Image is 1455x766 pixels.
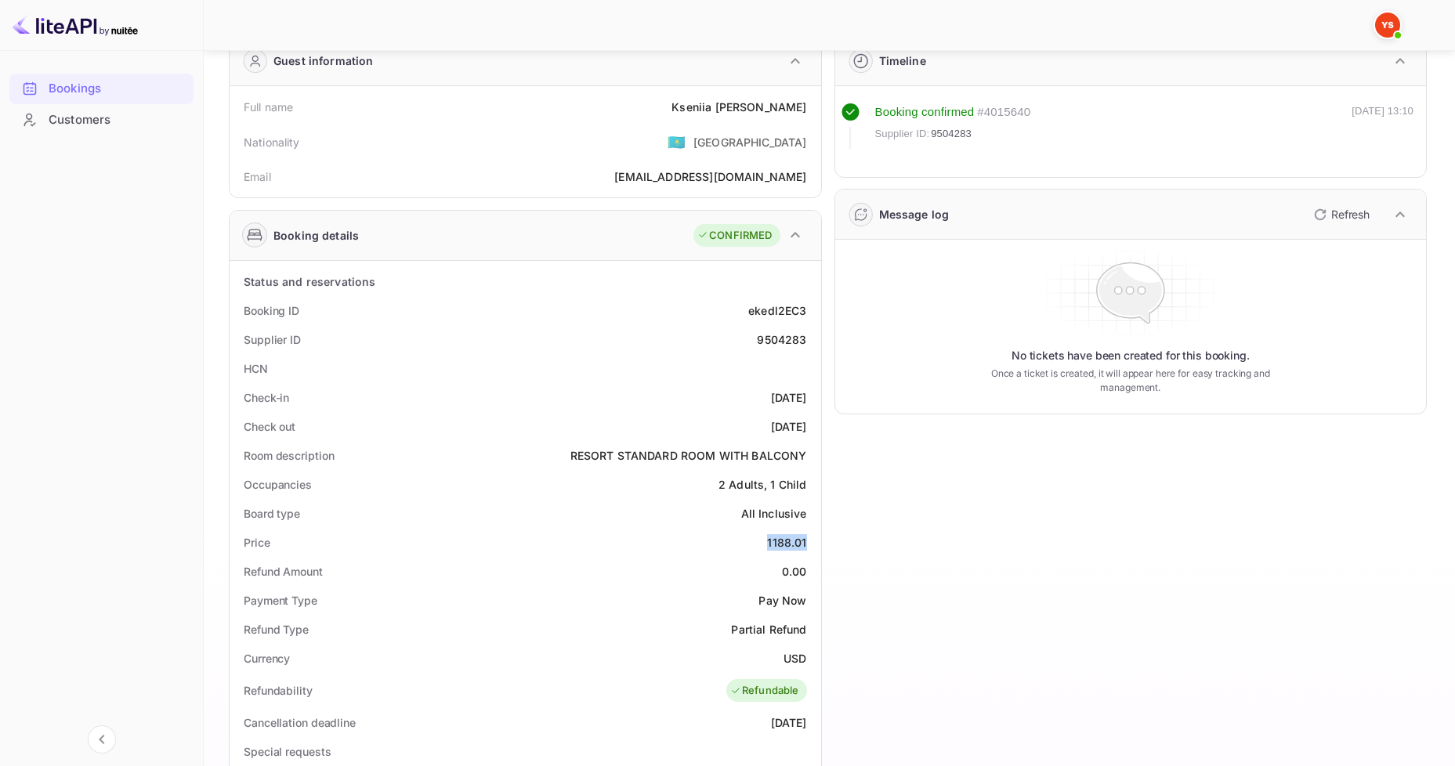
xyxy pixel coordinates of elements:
div: Guest information [273,52,374,69]
div: Status and reservations [244,273,375,290]
div: Customers [9,105,194,135]
div: [EMAIL_ADDRESS][DOMAIN_NAME] [614,168,806,185]
img: LiteAPI logo [13,13,138,38]
div: All Inclusive [741,505,807,522]
div: [GEOGRAPHIC_DATA] [693,134,807,150]
div: Refund Type [244,621,309,638]
span: 9504283 [931,126,972,142]
div: Booking details [273,227,359,244]
div: 0.00 [782,563,807,580]
p: No tickets have been created for this booking. [1012,348,1250,363]
div: Price [244,534,270,551]
div: Check-in [244,389,289,406]
div: Cancellation deadline [244,714,356,731]
p: Refresh [1331,206,1370,222]
div: [DATE] [771,714,807,731]
div: Refund Amount [244,563,323,580]
div: Message log [879,206,950,222]
div: # 4015640 [977,103,1030,121]
div: Special requests [244,743,331,760]
p: Once a ticket is created, it will appear here for easy tracking and management. [972,367,1290,395]
a: Customers [9,105,194,134]
img: Yandex Support [1375,13,1400,38]
span: Supplier ID: [875,126,930,142]
div: Payment Type [244,592,317,609]
div: Occupancies [244,476,312,493]
div: Room description [244,447,334,464]
div: [DATE] [771,418,807,435]
div: Supplier ID [244,331,301,348]
div: [DATE] 13:10 [1352,103,1413,149]
div: Pay Now [758,592,806,609]
div: 1188.01 [767,534,806,551]
div: Nationality [244,134,300,150]
div: Refundable [730,683,799,699]
div: ekedl2EC3 [748,302,806,319]
div: Partial Refund [731,621,806,638]
span: United States [668,128,686,156]
div: RESORT STANDARD ROOM WITH BALCONY [570,447,807,464]
div: Kseniia [PERSON_NAME] [671,99,806,115]
div: Timeline [879,52,926,69]
div: Bookings [49,80,186,98]
div: [DATE] [771,389,807,406]
button: Refresh [1305,202,1376,227]
div: HCN [244,360,268,377]
div: Check out [244,418,295,435]
div: USD [784,650,806,667]
div: Customers [49,111,186,129]
div: Board type [244,505,300,522]
div: Bookings [9,74,194,104]
div: Refundability [244,682,313,699]
button: Collapse navigation [88,725,116,753]
div: Booking ID [244,302,299,319]
a: Bookings [9,74,194,103]
div: Full name [244,99,293,115]
div: Booking confirmed [875,103,975,121]
div: CONFIRMED [697,228,772,244]
div: Currency [244,650,290,667]
div: 9504283 [757,331,806,348]
div: Email [244,168,271,185]
div: 2 Adults, 1 Child [718,476,807,493]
